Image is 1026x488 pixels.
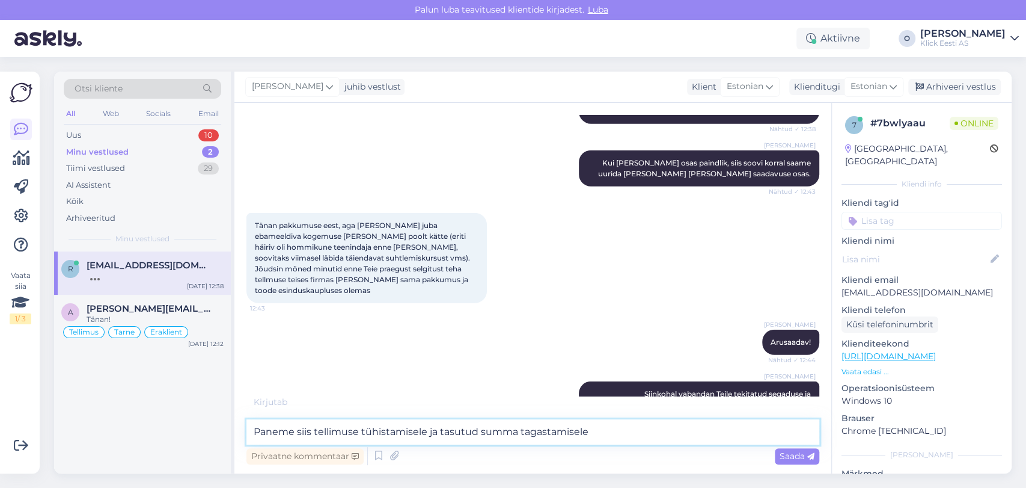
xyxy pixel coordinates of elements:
div: 29 [198,162,219,175]
div: Klient [687,81,716,93]
span: [PERSON_NAME] [764,141,816,150]
div: Uus [66,129,81,141]
p: Kliendi email [841,274,1002,286]
input: Lisa nimi [842,253,988,266]
textarea: Paneme siis tellimuse tühistamisele ja tasutud summa tagastamisele [246,419,819,445]
div: AI Assistent [66,179,111,191]
p: Chrome [TECHNICAL_ID] [841,425,1002,437]
input: Lisa tag [841,212,1002,230]
span: Minu vestlused [115,233,169,244]
span: Arusaadav! [771,338,811,347]
span: a [68,307,73,317]
span: Kui [PERSON_NAME] osas paindlik, siis soovi korral saame uurida [PERSON_NAME] [PERSON_NAME] saada... [598,158,813,178]
span: Tellimus [69,329,99,336]
a: [URL][DOMAIN_NAME] [841,351,936,362]
span: Estonian [727,80,763,93]
div: Kliendi info [841,179,1002,190]
span: Luba [584,4,612,15]
div: Kirjutab [246,396,819,409]
div: Kõik [66,196,84,208]
p: Kliendi telefon [841,304,1002,317]
span: Online [950,117,998,130]
div: 10 [198,129,219,141]
div: [GEOGRAPHIC_DATA], [GEOGRAPHIC_DATA] [845,143,990,168]
span: 12:43 [250,304,295,313]
div: Privaatne kommentaar [246,448,364,465]
span: renku007@hotmail.com [87,260,212,271]
span: Siinkohal vabandan Teile tekitatud segaduse ja ebameeldivuste pärast! [644,389,813,409]
span: Estonian [850,80,887,93]
p: Klienditeekond [841,338,1002,350]
div: All [64,106,78,122]
span: Nähtud ✓ 12:44 [768,356,816,365]
span: r [68,264,73,273]
div: Vaata siia [10,270,31,324]
p: Vaata edasi ... [841,366,1002,377]
p: Operatsioonisüsteem [841,382,1002,395]
div: 1 / 3 [10,313,31,324]
div: Küsi telefoninumbrit [841,317,938,333]
p: Kliendi tag'id [841,197,1002,209]
div: Tänan! [87,314,224,325]
span: Tarne [114,329,135,336]
div: Klienditugi [789,81,840,93]
div: Email [196,106,221,122]
span: [PERSON_NAME] [252,80,323,93]
span: Saada [780,451,814,462]
p: Märkmed [841,468,1002,480]
div: Minu vestlused [66,146,129,158]
div: Web [100,106,121,122]
div: O [899,30,915,47]
div: [DATE] 12:12 [188,339,224,348]
span: Otsi kliente [75,82,123,95]
span: 7 [852,120,857,129]
p: Brauser [841,412,1002,425]
p: Kliendi nimi [841,235,1002,247]
div: Aktiivne [796,28,870,49]
span: [PERSON_NAME] [764,320,816,329]
div: Tiimi vestlused [66,162,125,175]
div: [PERSON_NAME] [841,449,1002,460]
p: [EMAIL_ADDRESS][DOMAIN_NAME] [841,286,1002,299]
div: Arhiveeritud [66,212,115,224]
span: Tänan pakkumuse eest, aga [PERSON_NAME] juba ebameeldiva kogemuse [PERSON_NAME] poolt kätte (erit... [255,221,472,295]
div: Klick Eesti AS [920,39,1006,48]
span: Nähtud ✓ 12:38 [769,125,816,134]
img: Askly Logo [10,81,32,104]
span: Eraklient [150,329,182,336]
div: 2 [202,146,219,158]
div: Socials [144,106,173,122]
div: Arhiveeri vestlus [908,79,1001,95]
div: juhib vestlust [340,81,401,93]
div: [PERSON_NAME] [920,29,1006,39]
div: # 7bwlyaau [870,116,950,131]
p: Windows 10 [841,395,1002,407]
span: [PERSON_NAME] [764,372,816,381]
span: Nähtud ✓ 12:43 [769,187,816,196]
span: annemari.pius@gmail.com [87,303,212,314]
a: [PERSON_NAME]Klick Eesti AS [920,29,1019,48]
div: [DATE] 12:38 [187,282,224,291]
